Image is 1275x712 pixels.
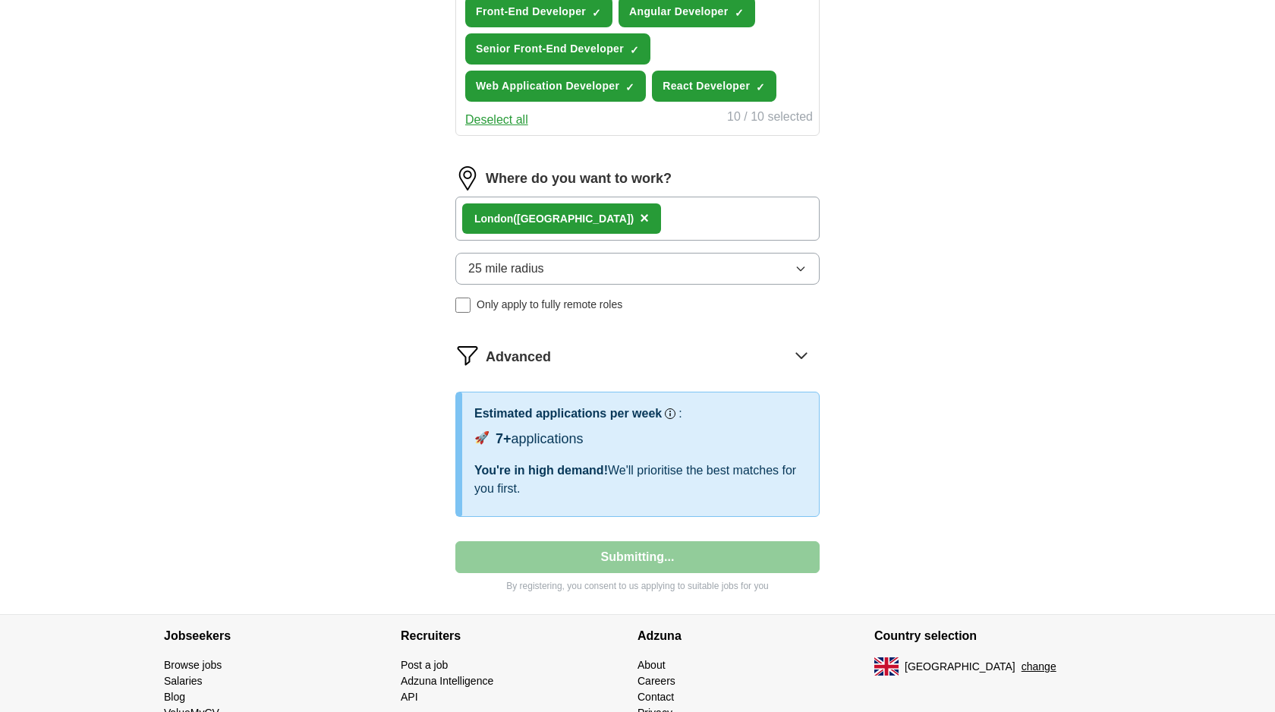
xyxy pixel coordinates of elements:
[637,675,675,687] a: Careers
[496,431,512,446] span: 7+
[164,675,203,687] a: Salaries
[455,579,820,593] p: By registering, you consent to us applying to suitable jobs for you
[640,210,649,226] span: ×
[476,41,624,57] span: Senior Front-End Developer
[678,405,682,423] h3: :
[486,169,672,189] label: Where do you want to work?
[486,347,551,367] span: Advanced
[455,343,480,367] img: filter
[164,659,222,671] a: Browse jobs
[640,207,649,230] button: ×
[465,111,528,129] button: Deselect all
[164,691,185,703] a: Blog
[474,462,807,498] div: We'll prioritise the best matches for you first.
[401,691,418,703] a: API
[663,78,750,94] span: React Developer
[629,4,728,20] span: Angular Developer
[465,71,646,102] button: Web Application Developer✓
[874,615,1111,657] h4: Country selection
[401,659,448,671] a: Post a job
[455,166,480,191] img: location.png
[905,659,1015,675] span: [GEOGRAPHIC_DATA]
[474,464,608,477] span: You're in high demand!
[874,657,899,676] img: UK flag
[637,659,666,671] a: About
[592,7,601,19] span: ✓
[625,81,634,93] span: ✓
[474,405,662,423] h3: Estimated applications per week
[455,253,820,285] button: 25 mile radius
[727,108,813,129] div: 10 / 10 selected
[477,297,622,313] span: Only apply to fully remote roles
[476,4,586,20] span: Front-End Developer
[401,675,493,687] a: Adzuna Intelligence
[637,691,674,703] a: Contact
[455,298,471,313] input: Only apply to fully remote roles
[474,429,490,447] span: 🚀
[630,44,639,56] span: ✓
[465,33,650,65] button: Senior Front-End Developer✓
[474,211,634,227] div: on
[652,71,776,102] button: React Developer✓
[735,7,744,19] span: ✓
[756,81,765,93] span: ✓
[474,213,500,225] strong: Lond
[476,78,619,94] span: Web Application Developer
[496,429,584,449] div: applications
[1022,659,1056,675] button: change
[468,260,544,278] span: 25 mile radius
[455,541,820,573] button: Submitting...
[513,213,634,225] span: ([GEOGRAPHIC_DATA])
